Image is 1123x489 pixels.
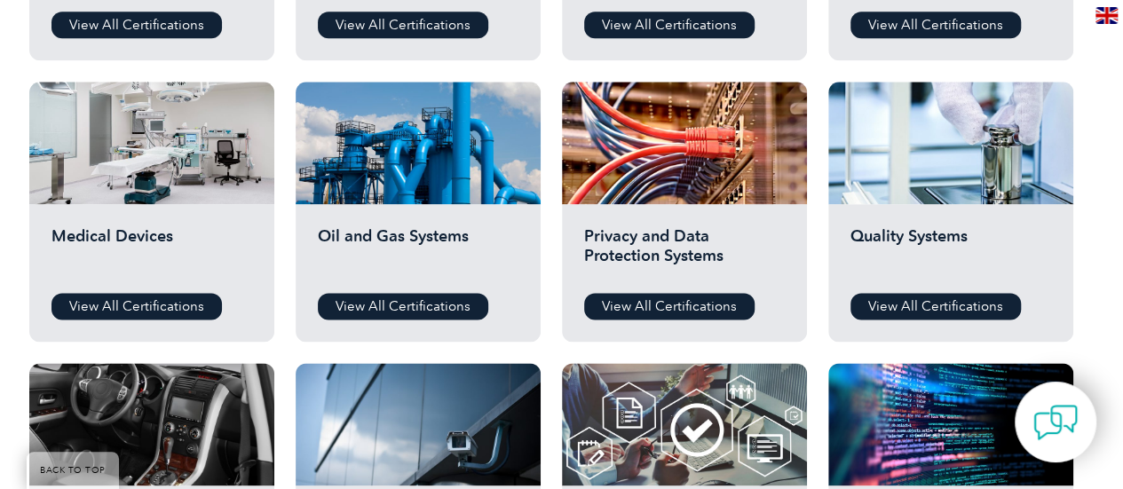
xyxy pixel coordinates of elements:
h2: Quality Systems [850,226,1051,280]
img: contact-chat.png [1033,400,1078,445]
a: View All Certifications [51,293,222,319]
img: en [1095,7,1118,24]
a: View All Certifications [584,293,755,319]
h2: Medical Devices [51,226,252,280]
a: View All Certifications [51,12,222,38]
a: View All Certifications [584,12,755,38]
h2: Oil and Gas Systems [318,226,518,280]
a: View All Certifications [850,293,1021,319]
a: View All Certifications [318,12,488,38]
h2: Privacy and Data Protection Systems [584,226,785,280]
a: BACK TO TOP [27,452,119,489]
a: View All Certifications [318,293,488,319]
a: View All Certifications [850,12,1021,38]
